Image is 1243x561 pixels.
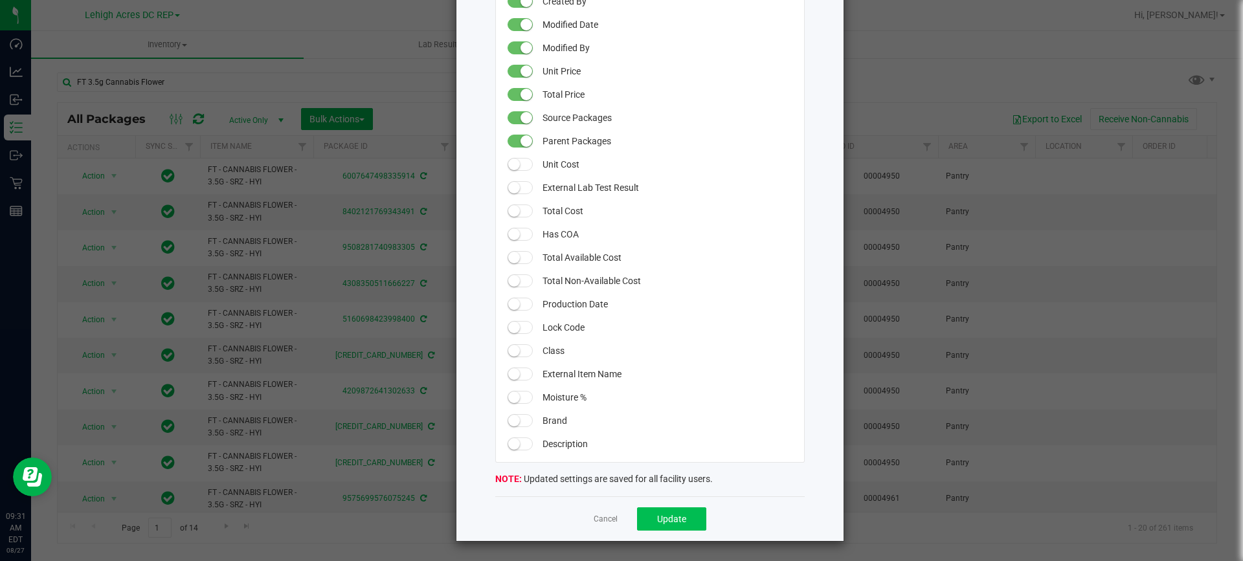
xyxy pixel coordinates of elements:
span: Source Packages [543,106,790,129]
span: Updated settings are saved for all facility users. [495,474,713,484]
span: Modified Date [543,13,790,36]
span: Moisture % [543,386,790,409]
button: Update [637,507,706,531]
a: Cancel [594,514,618,525]
span: Update [657,514,686,524]
span: Class [543,339,790,362]
span: Production Date [543,292,790,316]
span: External Lab Test Result [543,176,790,199]
span: Unit Price [543,60,790,83]
span: External Item Name [543,362,790,386]
span: Total Non-Available Cost [543,269,790,292]
span: Unit Cost [543,153,790,176]
span: Total Cost [543,199,790,223]
span: Total Available Cost [543,246,790,269]
span: Parent Packages [543,129,790,153]
span: Has COA [543,223,790,246]
span: Brand [543,409,790,432]
span: Description [543,432,790,456]
iframe: Resource center [13,457,52,496]
span: Lock Code [543,316,790,339]
span: Total Price [543,83,790,106]
span: Modified By [543,36,790,60]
